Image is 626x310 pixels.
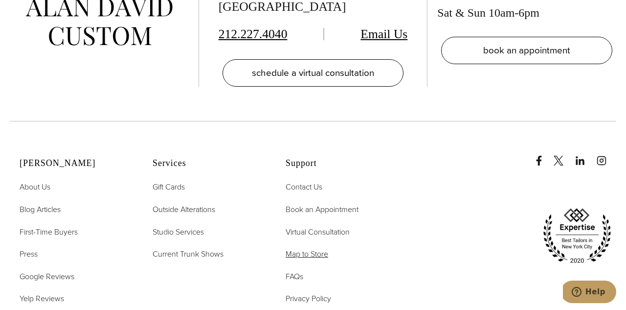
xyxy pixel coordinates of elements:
[286,293,331,304] span: Privacy Policy
[286,270,303,283] a: FAQs
[20,204,61,215] span: Blog Articles
[153,248,224,261] a: Current Trunk Shows
[483,43,570,57] span: book an appointment
[286,203,358,216] a: Book an Appointment
[20,248,38,261] a: Press
[441,37,612,64] a: book an appointment
[286,204,358,215] span: Book an Appointment
[153,203,215,216] a: Outside Alterations
[153,226,204,238] a: Studio Services
[575,146,595,166] a: linkedin
[153,204,215,215] span: Outside Alterations
[20,270,74,283] a: Google Reviews
[563,281,616,305] iframe: Opens a widget where you can chat to one of our agents
[20,226,78,238] span: First-Time Buyers
[153,181,185,193] a: Gift Cards
[286,292,331,305] a: Privacy Policy
[223,59,404,87] a: schedule a virtual consultation
[534,146,552,166] a: Facebook
[153,181,185,192] span: Gift Cards
[219,27,288,41] a: 212.227.4040
[153,226,204,238] span: Studio Services
[286,271,303,282] span: FAQs
[20,292,64,305] a: Yelp Reviews
[20,271,74,282] span: Google Reviews
[286,181,322,192] span: Contact Us
[252,66,374,80] span: schedule a virtual consultation
[554,146,573,166] a: x/twitter
[286,248,328,260] span: Map to Store
[360,27,407,41] a: Email Us
[20,248,38,260] span: Press
[153,181,261,260] nav: Services Footer Nav
[20,181,50,192] span: About Us
[20,181,50,193] a: About Us
[20,226,78,238] a: First-Time Buyers
[597,146,616,166] a: instagram
[286,248,328,261] a: Map to Store
[20,203,61,216] a: Blog Articles
[20,158,128,169] h2: [PERSON_NAME]
[538,205,616,267] img: expertise, best tailors in new york city 2020
[153,248,224,260] span: Current Trunk Shows
[286,158,394,169] h2: Support
[286,181,322,193] a: Contact Us
[20,293,64,304] span: Yelp Reviews
[153,158,261,169] h2: Services
[286,226,350,238] a: Virtual Consultation
[286,226,350,238] span: Virtual Consultation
